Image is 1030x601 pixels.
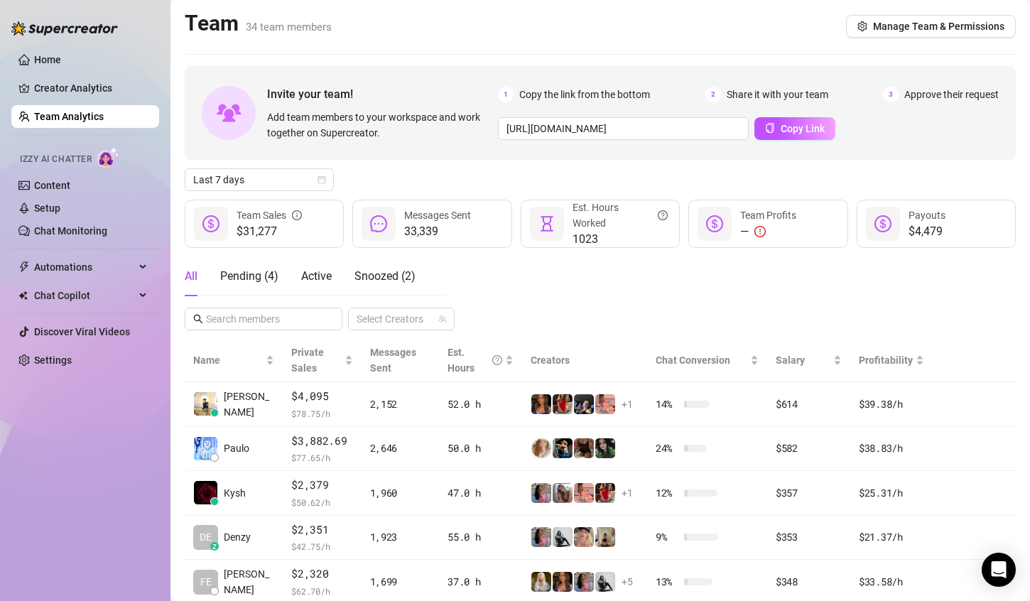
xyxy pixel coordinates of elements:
div: Est. Hours Worked [573,200,668,231]
span: exclamation-circle [754,226,766,237]
img: Grace Hunt [595,572,615,592]
img: Kat XXX [574,483,594,503]
div: All [185,268,197,285]
span: 33,339 [404,223,471,240]
img: AI Chatter [97,147,119,168]
div: $348 [776,574,842,590]
span: message [370,215,387,232]
img: logo-BBDzfeDw.svg [11,21,118,36]
span: DE [200,529,212,545]
span: 34 team members [246,21,332,33]
span: Automations [34,256,135,278]
span: info-circle [292,207,302,223]
img: Amy Pond [531,438,551,458]
div: 2,152 [370,396,431,412]
span: $2,320 [291,565,352,583]
div: Est. Hours [448,345,502,376]
div: 55.0 h [448,529,514,545]
img: Kota [531,527,551,547]
span: Manage Team & Permissions [873,21,1004,32]
input: Search members [206,311,322,327]
img: Chat Copilot [18,291,28,300]
span: 9 % [656,529,678,545]
span: 12 % [656,485,678,501]
span: Chat Conversion [656,354,730,366]
div: Team Sales [237,207,302,223]
span: Copy the link from the bottom [519,87,650,102]
span: dollar-circle [202,215,219,232]
span: $4,095 [291,388,352,405]
div: Pending ( 4 ) [220,268,278,285]
img: Kenzie [553,572,573,592]
span: 24 % [656,440,678,456]
div: $357 [776,485,842,501]
span: Kysh [224,485,246,501]
img: Kenzie [531,394,551,414]
div: $614 [776,396,842,412]
span: Invite your team! [267,85,498,103]
img: Kota [574,572,594,592]
span: question-circle [658,200,668,231]
span: Add team members to your workspace and work together on Supercreator. [267,109,492,141]
span: 2 [705,87,721,102]
span: Messages Sent [404,210,471,221]
span: $ 78.75 /h [291,406,352,421]
span: 14 % [656,396,678,412]
span: Share it with your team [727,87,828,102]
img: Tyra [574,527,594,547]
span: $2,351 [291,521,352,538]
span: Active [301,269,332,283]
span: $31,277 [237,223,302,240]
div: 1,960 [370,485,431,501]
span: thunderbolt [18,261,30,273]
span: question-circle [492,345,502,376]
th: Creators [522,339,647,382]
h2: Team [185,10,332,37]
a: Settings [34,354,72,366]
div: $38.83 /h [859,440,924,456]
span: team [438,315,447,323]
div: z [210,542,219,551]
a: Chat Monitoring [34,225,107,237]
span: Payouts [909,210,945,221]
span: $ 77.65 /h [291,450,352,465]
div: $39.38 /h [859,396,924,412]
button: Manage Team & Permissions [846,15,1016,38]
span: dollar-circle [874,215,891,232]
div: 47.0 h [448,485,514,501]
div: 1,923 [370,529,431,545]
span: Paulo [224,440,249,456]
span: 1023 [573,231,668,248]
th: Name [185,339,283,382]
div: — [740,223,796,240]
span: Chat Copilot [34,284,135,307]
div: 1,699 [370,574,431,590]
span: 13 % [656,574,678,590]
span: Denzy [224,529,251,545]
span: Salary [776,354,805,366]
span: Messages Sent [370,347,416,374]
span: Snoozed ( 2 ) [354,269,416,283]
span: 1 [498,87,514,102]
span: $2,379 [291,477,352,494]
img: Kaliana [553,438,573,458]
span: copy [765,123,775,133]
div: $353 [776,529,842,545]
a: Home [34,54,61,65]
span: 3 [883,87,899,102]
img: Adam Bautista [194,392,217,416]
span: dollar-circle [706,215,723,232]
div: $25.31 /h [859,485,924,501]
span: Team Profits [740,210,796,221]
span: [PERSON_NAME] [224,389,274,420]
span: Private Sales [291,347,324,374]
img: Kat Hobbs VIP [553,483,573,503]
a: Discover Viral Videos [34,326,130,337]
div: 2,646 [370,440,431,456]
a: Team Analytics [34,111,104,122]
div: $21.37 /h [859,529,924,545]
span: setting [857,21,867,31]
img: Caroline [595,483,615,503]
img: Grace Hunt [553,527,573,547]
span: $ 50.62 /h [291,495,352,509]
